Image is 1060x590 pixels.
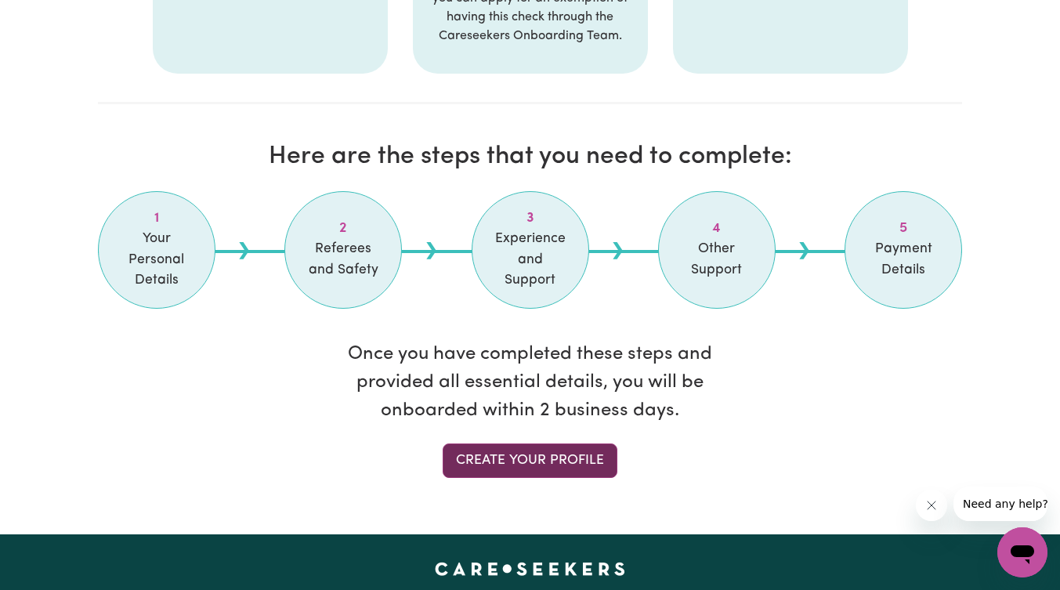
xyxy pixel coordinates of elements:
[304,239,382,281] span: Referees and Safety
[443,443,617,478] a: Create your profile
[864,219,942,239] span: Step 5
[304,219,382,239] span: Step 2
[864,239,942,281] span: Payment Details
[435,563,625,575] a: Careseekers home page
[916,490,947,521] iframe: Close message
[319,340,742,425] p: Once you have completed these steps and provided all essential details, you will be onboarded wit...
[9,11,95,24] span: Need any help?
[118,229,196,291] span: Your Personal Details
[997,527,1047,577] iframe: Button to launch messaging window
[678,219,756,239] span: Step 4
[491,229,570,291] span: Experience and Support
[678,239,756,281] span: Other Support
[953,487,1047,521] iframe: Message from company
[118,208,196,229] span: Step 1
[491,208,570,229] span: Step 3
[98,142,963,172] h2: Here are the steps that you need to complete:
